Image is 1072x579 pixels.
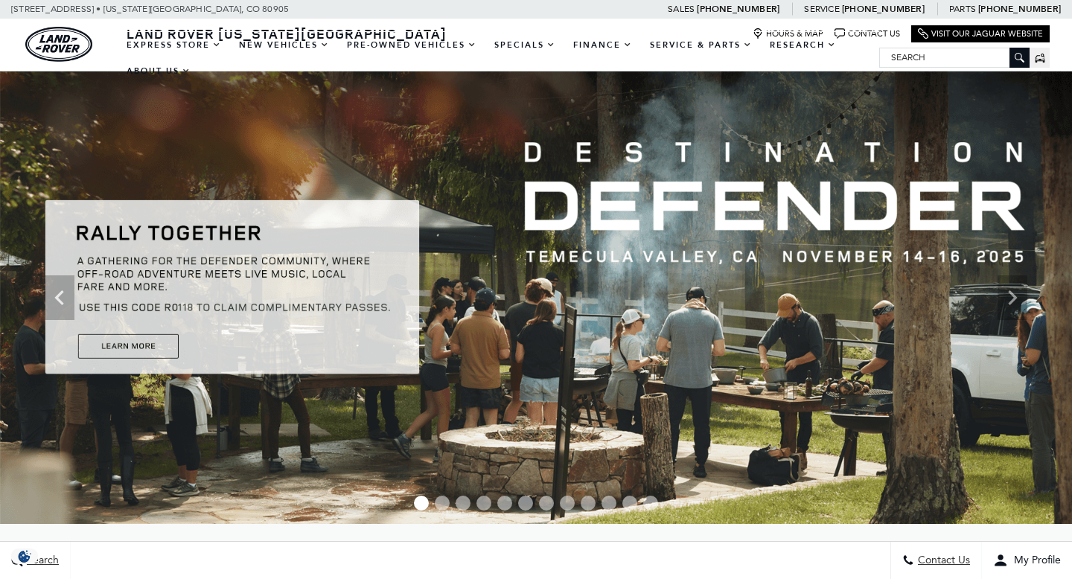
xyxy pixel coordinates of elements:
[497,496,512,511] span: Go to slide 5
[230,32,338,58] a: New Vehicles
[918,28,1043,39] a: Visit Our Jaguar Website
[753,28,823,39] a: Hours & Map
[602,496,616,511] span: Go to slide 10
[414,496,429,511] span: Go to slide 1
[1008,554,1061,567] span: My Profile
[641,32,761,58] a: Service & Parts
[982,542,1072,579] button: Open user profile menu
[118,58,200,84] a: About Us
[518,496,533,511] span: Go to slide 6
[622,496,637,511] span: Go to slide 11
[485,32,564,58] a: Specials
[11,4,289,14] a: [STREET_ADDRESS] • [US_STATE][GEOGRAPHIC_DATA], CO 80905
[668,4,695,14] span: Sales
[560,496,575,511] span: Go to slide 8
[697,3,779,15] a: [PHONE_NUMBER]
[835,28,900,39] a: Contact Us
[581,496,596,511] span: Go to slide 9
[456,496,470,511] span: Go to slide 3
[539,496,554,511] span: Go to slide 7
[118,25,456,42] a: Land Rover [US_STATE][GEOGRAPHIC_DATA]
[998,275,1027,320] div: Next
[25,27,92,62] a: land-rover
[978,3,1061,15] a: [PHONE_NUMBER]
[880,48,1029,66] input: Search
[7,548,42,564] section: Click to Open Cookie Consent Modal
[118,32,230,58] a: EXPRESS STORE
[45,275,74,320] div: Previous
[949,4,976,14] span: Parts
[761,32,845,58] a: Research
[435,496,450,511] span: Go to slide 2
[127,25,447,42] span: Land Rover [US_STATE][GEOGRAPHIC_DATA]
[564,32,641,58] a: Finance
[804,4,839,14] span: Service
[25,27,92,62] img: Land Rover
[643,496,658,511] span: Go to slide 12
[476,496,491,511] span: Go to slide 4
[7,548,42,564] img: Opt-Out Icon
[118,32,879,84] nav: Main Navigation
[338,32,485,58] a: Pre-Owned Vehicles
[842,3,925,15] a: [PHONE_NUMBER]
[914,554,970,567] span: Contact Us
